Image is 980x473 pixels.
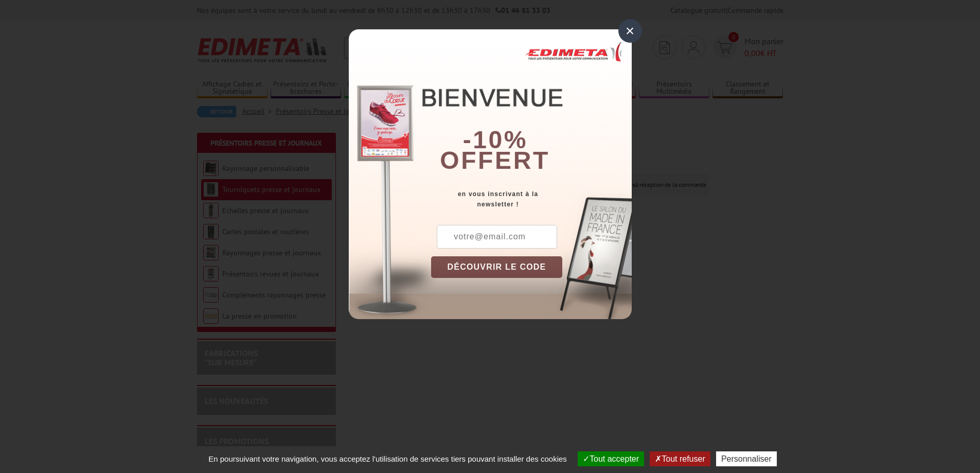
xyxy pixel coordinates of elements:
b: -10% [463,126,528,153]
button: Tout accepter [578,451,644,466]
span: En poursuivant votre navigation, vous acceptez l'utilisation de services tiers pouvant installer ... [203,454,572,463]
button: Personnaliser (fenêtre modale) [716,451,777,466]
div: × [618,19,642,43]
div: en vous inscrivant à la newsletter ! [431,189,632,209]
button: Tout refuser [650,451,710,466]
input: votre@email.com [437,225,557,249]
font: offert [440,147,550,174]
button: DÉCOUVRIR LE CODE [431,256,563,278]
